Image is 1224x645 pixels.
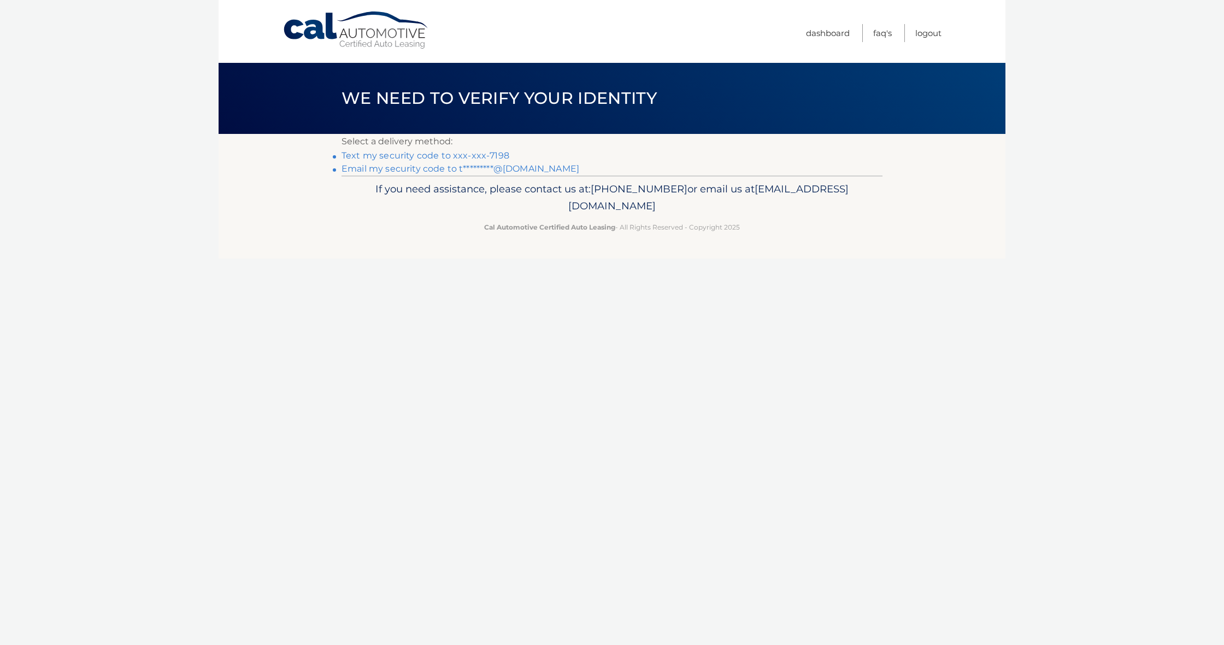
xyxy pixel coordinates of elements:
strong: Cal Automotive Certified Auto Leasing [484,223,615,231]
p: Select a delivery method: [342,134,882,149]
span: [PHONE_NUMBER] [591,183,687,195]
a: Text my security code to xxx-xxx-7198 [342,150,509,161]
p: If you need assistance, please contact us at: or email us at [349,180,875,215]
a: Cal Automotive [283,11,430,50]
a: Email my security code to t*********@[DOMAIN_NAME] [342,163,579,174]
a: Logout [915,24,941,42]
span: We need to verify your identity [342,88,657,108]
a: FAQ's [873,24,892,42]
a: Dashboard [806,24,850,42]
p: - All Rights Reserved - Copyright 2025 [349,221,875,233]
